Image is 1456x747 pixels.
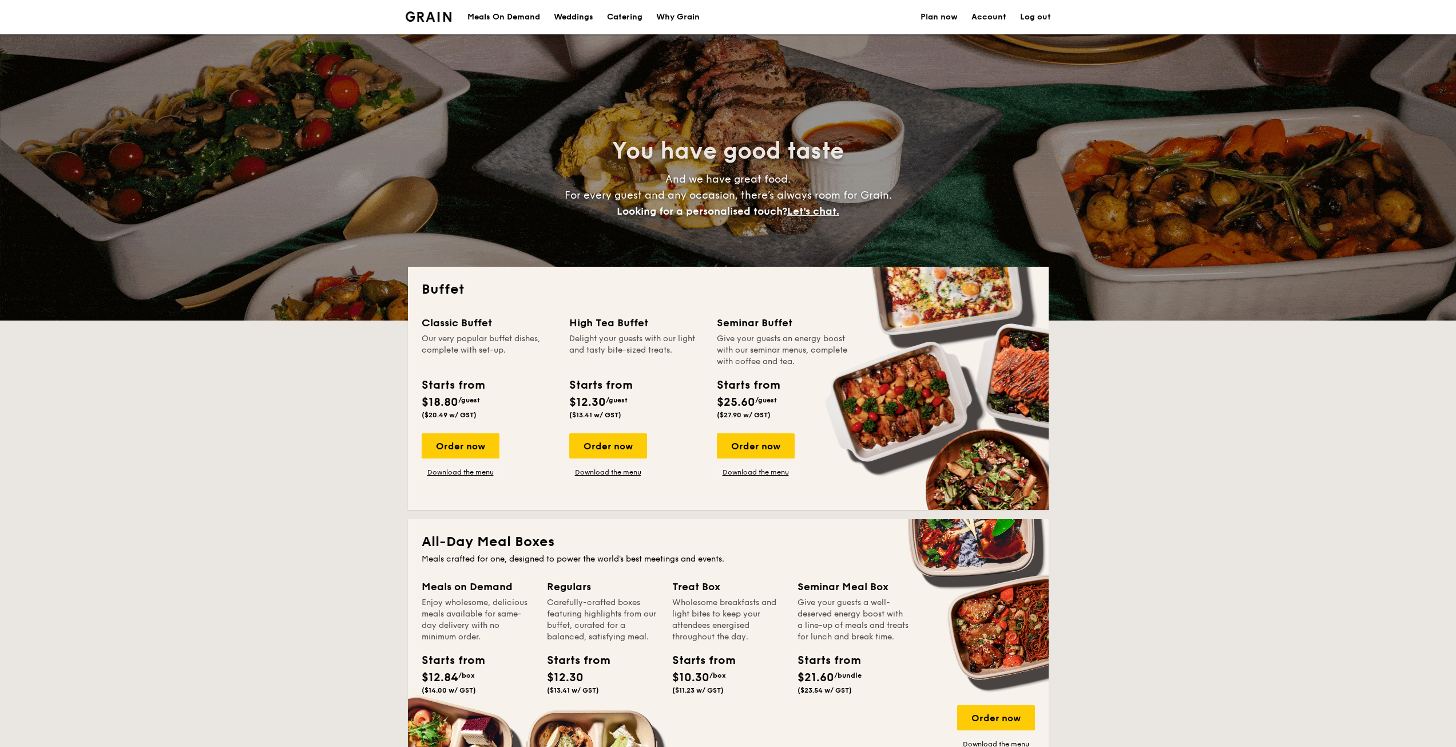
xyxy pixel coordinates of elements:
h2: Buffet [422,280,1035,299]
span: /box [709,671,726,679]
div: Starts from [422,377,484,394]
div: Starts from [569,377,632,394]
span: $12.30 [569,396,606,409]
div: Carefully-crafted boxes featuring highlights from our buffet, curated for a balanced, satisfying ... [547,597,658,643]
a: Download the menu [717,468,795,477]
span: Let's chat. [787,205,839,218]
div: Starts from [547,652,598,669]
div: High Tea Buffet [569,315,703,331]
span: /guest [606,396,628,404]
div: Seminar Meal Box [798,579,909,595]
div: Starts from [672,652,724,669]
span: ($20.49 w/ GST) [422,411,477,419]
span: $12.84 [422,671,458,685]
span: ($13.41 w/ GST) [547,686,599,694]
span: $12.30 [547,671,584,685]
div: Enjoy wholesome, delicious meals available for same-day delivery with no minimum order. [422,597,533,643]
span: ($13.41 w/ GST) [569,411,621,419]
div: Regulars [547,579,658,595]
div: Starts from [798,652,849,669]
span: ($11.23 w/ GST) [672,686,724,694]
div: Treat Box [672,579,784,595]
div: Our very popular buffet dishes, complete with set-up. [422,333,556,367]
a: Download the menu [569,468,647,477]
span: You have good taste [612,137,844,165]
span: /bundle [834,671,862,679]
div: Classic Buffet [422,315,556,331]
span: And we have great food. For every guest and any occasion, there’s always room for Grain. [565,173,892,218]
div: Meals on Demand [422,579,533,595]
div: Delight your guests with our light and tasty bite-sized treats. [569,333,703,367]
span: Looking for a personalised touch? [617,205,787,218]
div: Meals crafted for one, designed to power the world's best meetings and events. [422,554,1035,565]
span: ($14.00 w/ GST) [422,686,476,694]
div: Wholesome breakfasts and light bites to keep your attendees energised throughout the day. [672,597,784,643]
a: Logotype [406,11,452,22]
span: $10.30 [672,671,709,685]
div: Order now [569,433,647,459]
div: Give your guests a well-deserved energy boost with a line-up of meals and treats for lunch and br... [798,597,909,643]
div: Starts from [717,377,779,394]
div: Seminar Buffet [717,315,851,331]
a: Download the menu [422,468,499,477]
div: Give your guests an energy boost with our seminar menus, complete with coffee and tea. [717,333,851,367]
span: $18.80 [422,396,458,409]
span: $25.60 [717,396,755,409]
div: Starts from [422,652,473,669]
span: ($27.90 w/ GST) [717,411,771,419]
span: /guest [755,396,777,404]
span: $21.60 [798,671,834,685]
span: /box [458,671,475,679]
img: Grain [406,11,452,22]
span: ($23.54 w/ GST) [798,686,852,694]
div: Order now [957,705,1035,730]
h2: All-Day Meal Boxes [422,533,1035,551]
span: /guest [458,396,480,404]
div: Order now [422,433,499,459]
div: Order now [717,433,795,459]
